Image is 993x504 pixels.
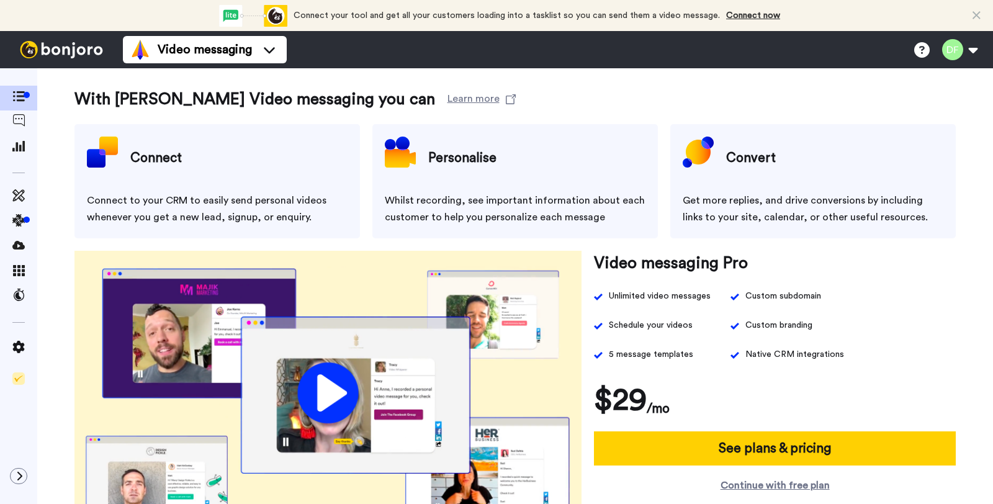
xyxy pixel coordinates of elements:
[726,11,780,20] a: Connect now
[294,11,720,20] span: Connect your tool and get all your customers loading into a tasklist so you can send them a video...
[609,317,693,334] span: Schedule your videos
[428,143,496,174] h4: Personalise
[130,40,150,60] img: vm-color.svg
[594,382,647,419] h1: $29
[647,398,670,419] h4: /mo
[447,87,516,112] a: Learn more
[745,288,821,305] div: Custom subdomain
[683,192,943,226] div: Get more replies, and drive conversions by including links to your site, calendar, or other usefu...
[745,317,812,334] span: Custom branding
[609,346,693,363] span: 5 message templates
[12,372,25,385] img: Checklist.svg
[130,143,182,174] h4: Connect
[594,251,748,276] h3: Video messaging Pro
[447,91,500,103] div: Learn more
[158,41,252,58] span: Video messaging
[15,41,108,58] img: bj-logo-header-white.svg
[219,5,287,27] div: animation
[74,87,435,112] h3: With [PERSON_NAME] Video messaging you can
[719,438,831,459] h4: See plans & pricing
[87,192,348,226] div: Connect to your CRM to easily send personal videos whenever you get a new lead, signup, or enquiry.
[385,192,645,226] div: Whilst recording, see important information about each customer to help you personalize each message
[745,346,844,363] span: Native CRM integrations
[609,288,711,305] div: Unlimited video messages
[594,478,956,493] a: Continue with free plan
[726,143,776,174] h4: Convert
